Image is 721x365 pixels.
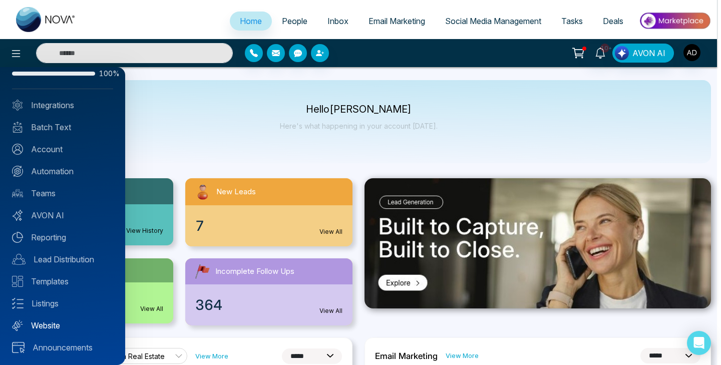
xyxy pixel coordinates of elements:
[12,341,113,353] a: Announcements
[12,342,25,353] img: announcements.svg
[12,320,23,331] img: Website.svg
[12,231,113,243] a: Reporting
[12,188,23,199] img: team.svg
[12,99,113,111] a: Integrations
[12,254,26,265] img: Lead-dist.svg
[12,144,23,155] img: Account.svg
[12,100,23,111] img: Integrated.svg
[687,331,711,355] div: Open Intercom Messenger
[12,122,23,133] img: batch_text_white.png
[12,298,24,309] img: Listings.svg
[12,275,113,287] a: Templates
[12,209,113,221] a: AVON AI
[99,70,113,77] span: 100%
[12,253,113,265] a: Lead Distribution
[12,166,23,177] img: Automation.svg
[12,276,23,287] img: Templates.svg
[12,143,113,155] a: Account
[12,232,23,243] img: Reporting.svg
[12,187,113,199] a: Teams
[12,165,113,177] a: Automation
[12,210,23,221] img: Avon-AI.svg
[12,121,113,133] a: Batch Text
[12,297,113,309] a: Listings
[12,319,113,331] a: Website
